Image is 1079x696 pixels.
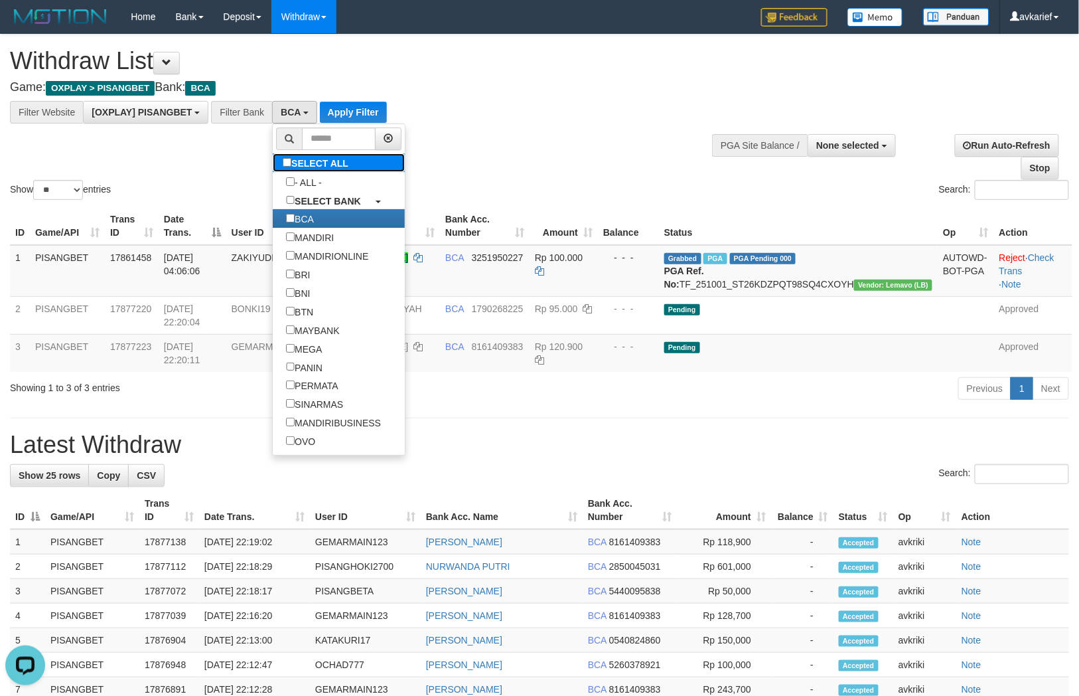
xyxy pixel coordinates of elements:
span: Copy 1790268225 to clipboard [472,304,524,314]
a: 1 [1011,377,1033,400]
span: Grabbed [664,253,701,264]
th: Amount: activate to sort column ascending [677,491,771,529]
button: [OXPLAY] PISANGBET [83,101,208,124]
td: OCHAD777 [310,653,421,677]
input: SELECT ALL [283,158,291,167]
th: Op: activate to sort column ascending [938,207,993,245]
label: BNI [273,284,323,302]
span: Copy 8161409383 to clipboard [609,537,661,547]
th: Trans ID: activate to sort column ascending [105,207,159,245]
label: BRI [273,265,323,284]
td: - [771,653,833,677]
th: ID: activate to sort column descending [10,491,45,529]
h1: Withdraw List [10,48,706,74]
th: Game/API: activate to sort column ascending [45,491,139,529]
td: PISANGBET [30,296,105,334]
a: SELECT BANK [273,191,405,210]
input: PANIN [286,363,295,371]
td: 17877112 [139,555,199,579]
label: BCA [273,209,327,228]
td: 17876904 [139,628,199,653]
td: 2 [10,296,30,334]
input: PERMATA [286,381,295,389]
td: 1 [10,245,30,297]
span: Rp 100.000 [535,252,583,263]
label: MANDIRI [273,228,347,246]
a: Previous [958,377,1011,400]
span: BCA [588,684,607,695]
span: Accepted [839,611,879,622]
th: Action [956,491,1069,529]
th: Amount: activate to sort column ascending [530,207,598,245]
a: Next [1033,377,1069,400]
button: Apply Filter [320,102,387,123]
a: Note [962,610,981,621]
img: Feedback.jpg [761,8,827,27]
td: - [771,579,833,604]
input: - ALL - [286,177,295,186]
b: SELECT BANK [295,195,361,206]
td: Rp 128,700 [677,604,771,628]
td: 17876948 [139,653,199,677]
th: User ID: activate to sort column ascending [310,491,421,529]
input: SELECT BANK [286,196,295,205]
td: PISANGBET [45,604,139,628]
span: 17877223 [110,341,151,352]
span: Accepted [839,562,879,573]
span: OXPLAY > PISANGBET [46,81,155,96]
td: - [771,604,833,628]
button: Open LiveChat chat widget [5,5,45,45]
label: Search: [939,464,1069,484]
a: [PERSON_NAME] [426,635,502,646]
th: Game/API: activate to sort column ascending [30,207,105,245]
label: SINARMAS [273,394,356,413]
input: MANDIRIONLINE [286,251,295,260]
label: Search: [939,180,1069,200]
label: MANDIRIONLINE [273,246,382,265]
td: Rp 118,900 [677,529,771,555]
th: Bank Acc. Number: activate to sort column ascending [440,207,530,245]
td: GEMARMAIN123 [310,604,421,628]
a: Copy [88,464,129,487]
th: Date Trans.: activate to sort column ascending [199,491,310,529]
img: Button%20Memo.svg [847,8,903,27]
span: Rp 120.900 [535,341,583,352]
td: PISANGBET [45,555,139,579]
label: OVO [273,432,328,450]
a: Check Trans [999,252,1054,276]
th: Trans ID: activate to sort column ascending [139,491,199,529]
label: - ALL - [273,173,335,191]
div: Filter Website [10,101,83,124]
th: Balance [598,207,659,245]
td: Rp 601,000 [677,555,771,579]
span: Vendor URL: https://dashboard.q2checkout.com/secure [854,280,932,291]
td: PISANGBET [45,628,139,653]
label: PERMATA [273,376,352,394]
span: Accepted [839,636,879,647]
a: Note [962,561,981,572]
td: PISANGHOKI2700 [310,555,421,579]
td: [DATE] 22:12:47 [199,653,310,677]
input: OVO [286,436,295,445]
th: Status: activate to sort column ascending [833,491,893,529]
label: SELECT ALL [273,153,362,172]
span: 17877220 [110,304,151,314]
td: 5 [10,628,45,653]
a: Reject [999,252,1026,263]
span: None selected [816,140,879,151]
td: Rp 50,000 [677,579,771,604]
a: [PERSON_NAME] [426,684,502,695]
td: · · [994,245,1072,297]
td: [DATE] 22:19:02 [199,529,310,555]
th: Action [994,207,1072,245]
td: KATAKURI17 [310,628,421,653]
td: PISANGBETA [310,579,421,604]
b: PGA Ref. No: [664,266,704,290]
label: MEGA [273,339,335,358]
span: Marked by avkwilly [703,253,727,264]
div: Filter Bank [211,101,272,124]
td: AUTOWD-BOT-PGA [938,245,993,297]
a: [PERSON_NAME] [426,586,502,596]
td: avkriki [893,628,956,653]
span: [DATE] 04:06:06 [164,252,200,276]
